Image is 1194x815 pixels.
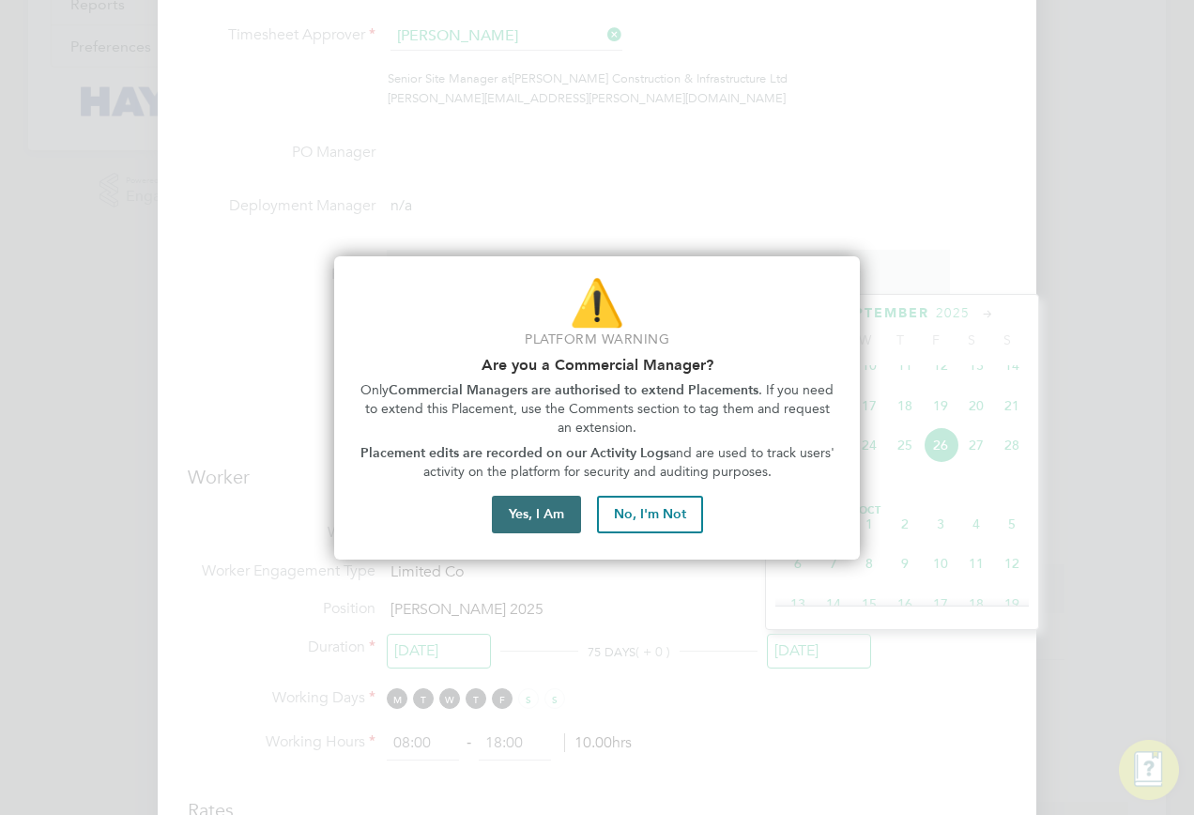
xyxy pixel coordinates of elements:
[357,356,837,374] h2: Are you a Commercial Manager?
[357,331,837,349] p: Platform Warning
[492,496,581,533] button: Yes, I Am
[357,271,837,334] p: ⚠️
[360,382,389,398] span: Only
[389,382,758,398] strong: Commercial Managers are authorised to extend Placements
[365,382,838,435] span: . If you need to extend this Placement, use the Comments section to tag them and request an exten...
[334,256,860,561] div: Are you part of the Commercial Team?
[597,496,703,533] button: No, I'm Not
[423,445,838,480] span: and are used to track users' activity on the platform for security and auditing purposes.
[360,445,669,461] strong: Placement edits are recorded on our Activity Logs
